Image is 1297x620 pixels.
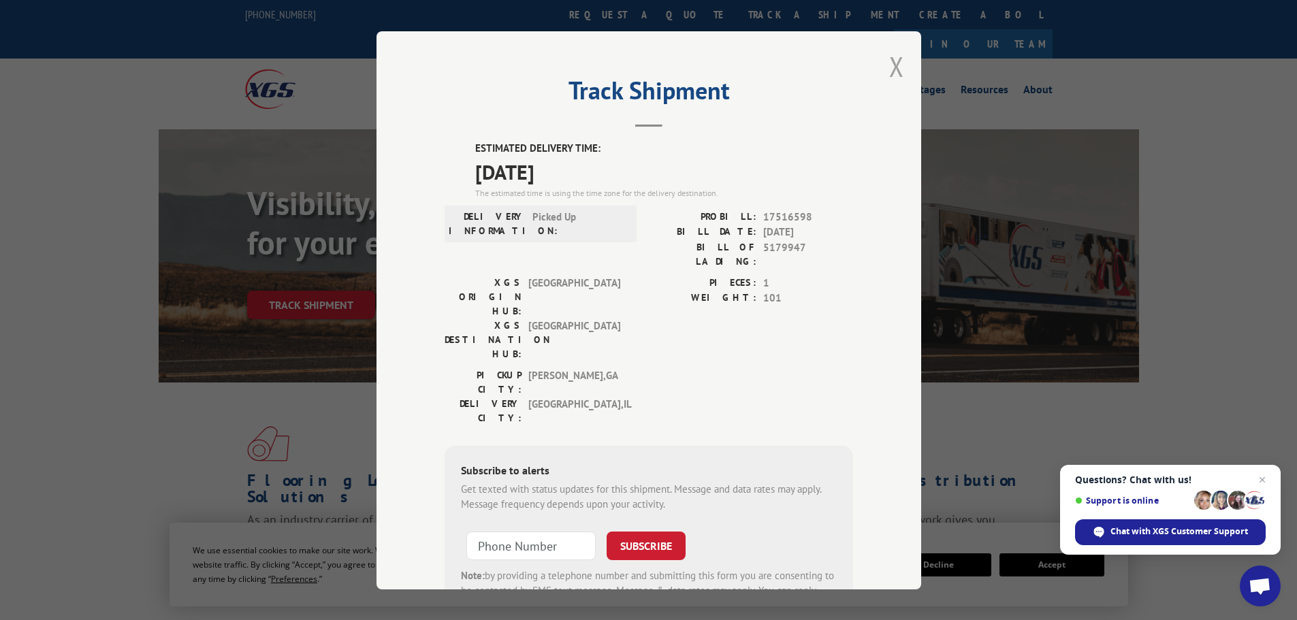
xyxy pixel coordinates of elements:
span: [PERSON_NAME] , GA [528,368,620,396]
label: PICKUP CITY: [445,368,522,396]
div: The estimated time is using the time zone for the delivery destination. [475,186,853,199]
label: ESTIMATED DELIVERY TIME: [475,141,853,157]
span: Chat with XGS Customer Support [1110,525,1248,538]
h2: Track Shipment [445,81,853,107]
span: 101 [763,291,853,306]
label: XGS DESTINATION HUB: [445,318,522,361]
span: [DATE] [475,156,853,186]
label: PROBILL: [649,209,756,225]
span: 1 [763,275,853,291]
button: SUBSCRIBE [607,531,686,559]
div: Get texted with status updates for this shipment. Message and data rates may apply. Message frequ... [461,481,837,512]
input: Phone Number [466,531,596,559]
span: [DATE] [763,225,853,240]
label: WEIGHT: [649,291,756,306]
a: Open chat [1240,566,1281,606]
label: BILL DATE: [649,225,756,240]
label: PIECES: [649,275,756,291]
span: Chat with XGS Customer Support [1075,519,1266,545]
span: Support is online [1075,495,1189,506]
div: by providing a telephone number and submitting this form you are consenting to be contacted by SM... [461,568,837,614]
span: Questions? Chat with us! [1075,474,1266,485]
span: 5179947 [763,240,853,268]
label: BILL OF LADING: [649,240,756,268]
span: 17516598 [763,209,853,225]
div: Subscribe to alerts [461,461,837,481]
span: Picked Up [532,209,624,238]
span: [GEOGRAPHIC_DATA] [528,275,620,318]
span: [GEOGRAPHIC_DATA] [528,318,620,361]
span: [GEOGRAPHIC_DATA] , IL [528,396,620,425]
strong: Note: [461,568,485,581]
label: XGS ORIGIN HUB: [445,275,522,318]
label: DELIVERY CITY: [445,396,522,425]
button: Close modal [889,48,904,84]
label: DELIVERY INFORMATION: [449,209,526,238]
